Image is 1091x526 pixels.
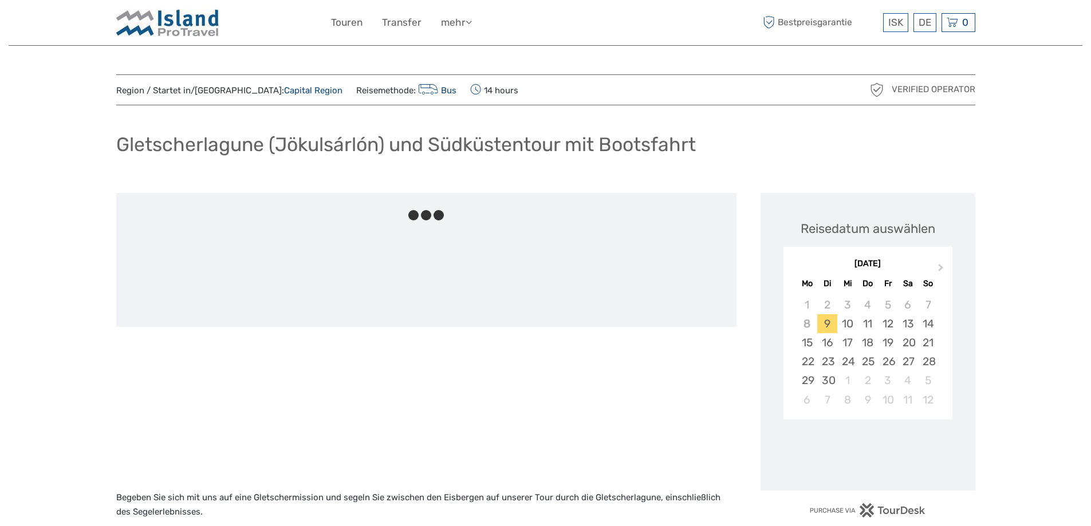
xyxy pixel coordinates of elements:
[933,261,951,279] button: Next Month
[809,503,925,517] img: PurchaseViaTourDesk.png
[817,333,837,352] div: Choose Dienstag, 16. September 2025
[878,314,898,333] div: Choose Freitag, 12. September 2025
[837,390,857,409] div: Choose Mittwoch, 8. Oktober 2025
[284,85,342,96] a: Capital Region
[837,352,857,371] div: Choose Mittwoch, 24. September 2025
[918,276,938,291] div: So
[878,295,898,314] div: Not available Freitag, 5. September 2025
[416,85,457,96] a: Bus
[857,295,877,314] div: Not available Donnerstag, 4. September 2025
[898,295,918,314] div: Not available Samstag, 6. September 2025
[837,295,857,314] div: Not available Mittwoch, 3. September 2025
[898,390,918,409] div: Choose Samstag, 11. Oktober 2025
[898,314,918,333] div: Choose Samstag, 13. September 2025
[918,333,938,352] div: Choose Sonntag, 21. September 2025
[878,390,898,409] div: Choose Freitag, 10. Oktober 2025
[868,81,886,99] img: verified_operator_grey_128.png
[878,352,898,371] div: Choose Freitag, 26. September 2025
[898,371,918,390] div: Choose Samstag, 4. Oktober 2025
[857,333,877,352] div: Choose Donnerstag, 18. September 2025
[878,371,898,390] div: Choose Freitag, 3. Oktober 2025
[787,295,948,409] div: month 2025-09
[888,17,903,28] span: ISK
[356,82,457,98] span: Reisemethode:
[864,449,872,457] div: Loading...
[797,352,817,371] div: Choose Montag, 22. September 2025
[960,17,970,28] span: 0
[837,276,857,291] div: Mi
[441,14,472,31] a: mehr
[857,371,877,390] div: Choose Donnerstag, 2. Oktober 2025
[783,258,952,270] div: [DATE]
[918,314,938,333] div: Choose Sonntag, 14. September 2025
[837,371,857,390] div: Choose Mittwoch, 1. Oktober 2025
[761,13,880,32] span: Bestpreisgarantie
[116,9,219,37] img: Iceland ProTravel
[918,390,938,409] div: Choose Sonntag, 12. Oktober 2025
[898,333,918,352] div: Choose Samstag, 20. September 2025
[857,314,877,333] div: Choose Donnerstag, 11. September 2025
[817,314,837,333] div: Choose Dienstag, 9. September 2025
[470,82,518,98] span: 14 hours
[797,295,817,314] div: Not available Montag, 1. September 2025
[116,491,736,520] p: Begeben Sie sich mit uns auf eine Gletschermission und segeln Sie zwischen den Eisbergen auf unse...
[918,371,938,390] div: Choose Sonntag, 5. Oktober 2025
[918,295,938,314] div: Not available Sonntag, 7. September 2025
[918,352,938,371] div: Choose Sonntag, 28. September 2025
[116,85,342,97] span: Region / Startet in/[GEOGRAPHIC_DATA]:
[857,352,877,371] div: Choose Donnerstag, 25. September 2025
[898,352,918,371] div: Choose Samstag, 27. September 2025
[797,390,817,409] div: Choose Montag, 6. Oktober 2025
[382,14,422,31] a: Transfer
[837,314,857,333] div: Choose Mittwoch, 10. September 2025
[817,295,837,314] div: Not available Dienstag, 2. September 2025
[898,276,918,291] div: Sa
[797,333,817,352] div: Choose Montag, 15. September 2025
[857,390,877,409] div: Choose Donnerstag, 9. Oktober 2025
[797,276,817,291] div: Mo
[817,371,837,390] div: Choose Dienstag, 30. September 2025
[801,220,935,238] div: Reisedatum auswählen
[878,276,898,291] div: Fr
[892,84,975,96] span: Verified Operator
[797,371,817,390] div: Choose Montag, 29. September 2025
[331,14,363,31] a: Touren
[857,276,877,291] div: Do
[116,133,696,156] h1: Gletscherlagune (Jökulsárlón) und Südküstentour mit Bootsfahrt
[817,276,837,291] div: Di
[913,13,936,32] div: DE
[797,314,817,333] div: Not available Montag, 8. September 2025
[837,333,857,352] div: Choose Mittwoch, 17. September 2025
[817,390,837,409] div: Choose Dienstag, 7. Oktober 2025
[878,333,898,352] div: Choose Freitag, 19. September 2025
[817,352,837,371] div: Choose Dienstag, 23. September 2025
